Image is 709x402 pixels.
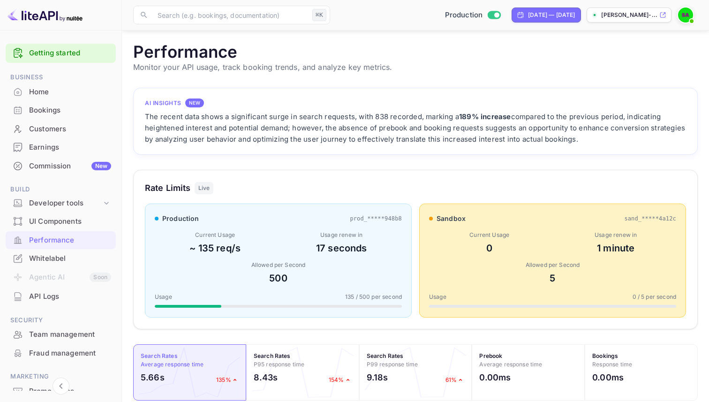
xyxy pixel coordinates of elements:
[29,216,111,227] div: UI Components
[512,8,581,23] div: Click to change the date range period
[29,253,111,264] div: Whitelabel
[633,293,676,301] span: 0 / 5 per second
[6,212,116,231] div: UI Components
[6,382,116,400] a: Promo codes
[556,241,677,255] div: 1 minute
[6,157,116,175] div: CommissionNew
[281,241,402,255] div: 17 seconds
[152,6,309,24] input: Search (e.g. bookings, documentation)
[367,371,388,384] h2: 9.18s
[429,293,446,301] span: Usage
[6,138,116,156] a: Earnings
[29,142,111,153] div: Earnings
[6,231,116,249] a: Performance
[133,61,698,73] p: Monitor your API usage, track booking trends, and analyze key metrics.
[133,42,698,61] h1: Performance
[6,344,116,363] div: Fraud management
[556,231,677,239] div: Usage renew in
[441,10,505,21] div: Switch to Sandbox mode
[6,195,116,212] div: Developer tools
[6,288,116,306] div: API Logs
[185,99,204,107] div: NEW
[254,352,291,359] strong: Search Rates
[6,120,116,137] a: Customers
[8,8,83,23] img: LiteAPI logo
[445,376,464,384] p: 61%
[592,361,632,368] span: Response time
[254,371,278,384] h2: 8.43s
[29,87,111,98] div: Home
[6,326,116,343] a: Team management
[6,101,116,120] div: Bookings
[6,184,116,195] span: Build
[429,231,550,239] div: Current Usage
[459,112,511,121] strong: 189% increase
[162,213,199,223] span: production
[479,352,502,359] strong: Prebook
[141,352,178,359] strong: Search Rates
[329,376,352,384] p: 154%
[678,8,693,23] img: Senthilkumar Arumugam
[6,250,116,267] a: Whitelabel
[29,124,111,135] div: Customers
[345,293,402,301] span: 135 / 500 per second
[6,372,116,382] span: Marketing
[155,261,402,269] div: Allowed per Second
[29,105,111,116] div: Bookings
[6,83,116,101] div: Home
[312,9,326,21] div: ⌘K
[6,288,116,305] a: API Logs
[445,10,483,21] span: Production
[429,261,676,269] div: Allowed per Second
[53,378,69,394] button: Collapse navigation
[6,120,116,138] div: Customers
[29,329,111,340] div: Team management
[29,386,111,397] div: Promo codes
[281,231,402,239] div: Usage renew in
[141,361,204,368] span: Average response time
[528,11,575,19] div: [DATE] — [DATE]
[6,44,116,63] div: Getting started
[254,361,305,368] span: P95 response time
[29,161,111,172] div: Commission
[601,11,657,19] p: [PERSON_NAME]-...
[216,376,239,384] p: 135%
[29,48,111,59] a: Getting started
[592,371,624,384] h2: 0.00ms
[367,352,404,359] strong: Search Rates
[6,83,116,100] a: Home
[6,101,116,119] a: Bookings
[6,138,116,157] div: Earnings
[145,99,181,107] h4: AI Insights
[29,291,111,302] div: API Logs
[29,235,111,246] div: Performance
[6,72,116,83] span: Business
[155,271,402,285] div: 500
[155,241,276,255] div: ~ 135 req/s
[29,198,102,209] div: Developer tools
[6,326,116,344] div: Team management
[141,371,165,384] h2: 5.66s
[6,157,116,174] a: CommissionNew
[6,212,116,230] a: UI Components
[479,371,511,384] h2: 0.00ms
[592,352,618,359] strong: Bookings
[367,361,418,368] span: P99 response time
[479,361,542,368] span: Average response time
[195,182,214,194] div: Live
[6,250,116,268] div: Whitelabel
[91,162,111,170] div: New
[429,271,676,285] div: 5
[6,231,116,250] div: Performance
[6,315,116,326] span: Security
[145,111,686,145] div: The recent data shows a significant surge in search requests, with 838 recorded, marking a compar...
[29,348,111,359] div: Fraud management
[145,182,191,194] h3: Rate Limits
[6,344,116,362] a: Fraud management
[429,241,550,255] div: 0
[155,293,172,301] span: Usage
[437,213,466,223] span: sandbox
[155,231,276,239] div: Current Usage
